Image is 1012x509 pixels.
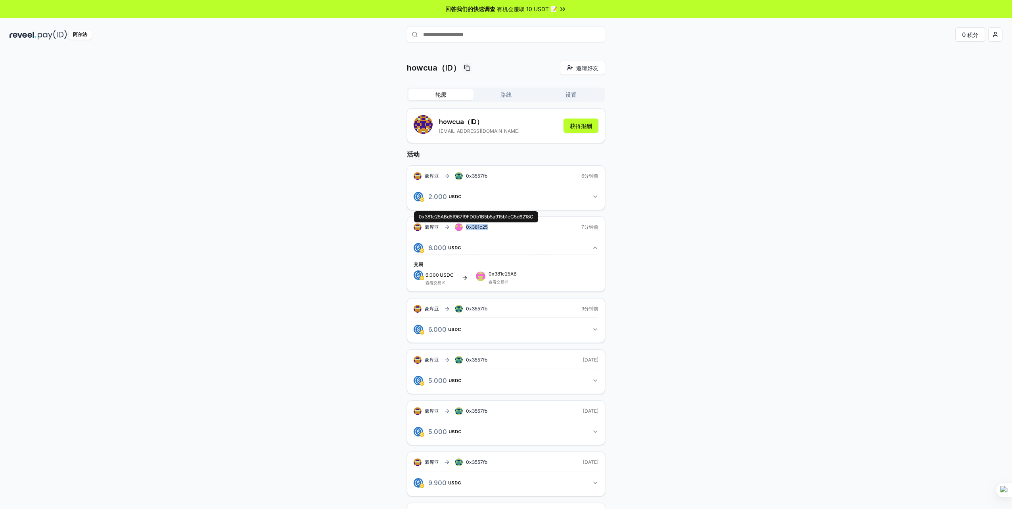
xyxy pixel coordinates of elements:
[581,224,598,230] span: 7分钟前
[425,280,441,285] a: 查看交易
[425,306,439,312] span: 豪库亚
[407,62,461,73] p: howcua（ID）
[425,408,439,414] span: 豪库亚
[448,429,462,434] span: USDC
[560,61,605,75] button: 邀请好友
[414,376,423,385] img: logo.png
[419,214,533,220] span: 0x381c25ABd5f967f9FD0b1B5b5a915b1eC5d6218C
[466,306,487,312] span: 0x3557fb
[425,173,439,179] span: 豪库亚
[440,273,454,277] span: USDC
[414,241,598,254] button: 6.000USDC
[414,325,423,334] img: logo.png
[466,459,487,465] span: 0x3557fb
[414,374,598,387] button: 5.000USDC
[497,5,557,13] span: 有机会赚取 10 USDT 📝
[69,30,92,40] div: 阿尔法
[414,270,423,280] img: logo.png
[445,5,495,13] span: 回答我们的快速调查
[563,119,598,133] button: 获得报酬
[425,224,439,230] span: 豪库亚
[473,89,539,100] button: 路线
[962,31,978,39] font: 0 积分
[420,276,424,280] img: logo.png
[414,254,598,285] div: 6.000USDC
[539,89,604,100] button: 设置
[466,224,488,230] span: 0x381c25
[414,476,598,490] button: 9.900USDC
[414,323,598,336] button: 6.000USDC
[448,194,462,199] span: USDC
[408,89,473,100] button: 轮廓
[420,248,424,253] img: logo.png
[420,381,424,386] img: logo.png
[420,330,424,335] img: logo.png
[583,357,598,363] span: [DATE]
[581,306,598,312] span: 9分钟前
[414,478,423,488] img: logo.png
[425,357,439,363] span: 豪库亚
[38,30,67,40] img: pay_id
[448,378,462,383] span: USDC
[583,408,598,414] span: [DATE]
[439,128,519,134] p: [EMAIL_ADDRESS][DOMAIN_NAME]
[466,357,487,363] span: 0x3557fb
[407,149,605,159] h2: 活动
[414,427,423,436] img: logo.png
[466,408,487,414] span: 0x3557fb
[581,173,598,179] span: 6分钟前
[583,459,598,465] span: [DATE]
[414,192,423,201] img: logo.png
[420,483,424,488] img: logo.png
[420,197,424,202] img: logo.png
[414,425,598,438] button: 5.000USDC
[576,64,598,72] span: 邀请好友
[425,459,439,465] span: 豪库亚
[420,432,424,437] img: logo.png
[439,117,519,126] p: howcua（ID）
[10,30,36,40] img: reveel_dark
[466,173,487,179] span: 0x3557fb
[425,272,439,278] span: 6.000
[414,261,423,267] span: 交易
[414,243,423,253] img: logo.png
[489,272,517,276] span: 0x381c25AB
[414,190,598,203] button: 2.000USDC
[489,279,504,284] a: 查看交易
[955,27,985,42] button: 0 积分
